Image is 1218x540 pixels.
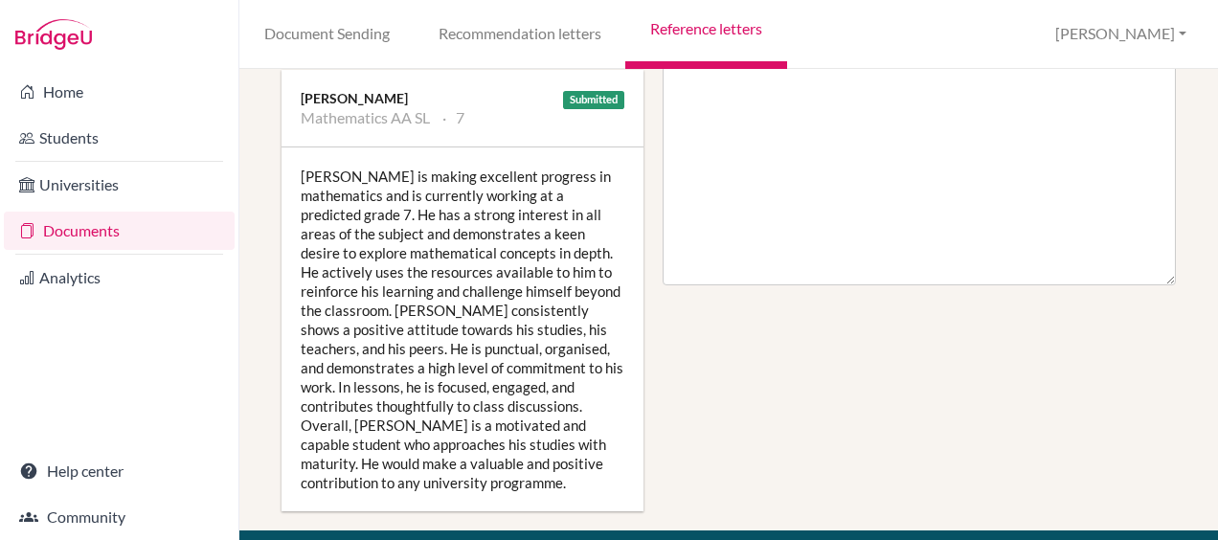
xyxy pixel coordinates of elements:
a: Students [4,119,235,157]
a: Universities [4,166,235,204]
li: 7 [442,108,464,127]
a: Documents [4,212,235,250]
li: Mathematics AA SL [301,108,430,127]
a: Home [4,73,235,111]
div: Submitted [563,91,624,109]
a: Analytics [4,259,235,297]
img: Bridge-U [15,19,92,50]
div: [PERSON_NAME] is making excellent progress in mathematics and is currently working at a predicted... [282,147,643,511]
div: [PERSON_NAME] [301,89,624,108]
a: Community [4,498,235,536]
a: Help center [4,452,235,490]
button: [PERSON_NAME] [1047,16,1195,52]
